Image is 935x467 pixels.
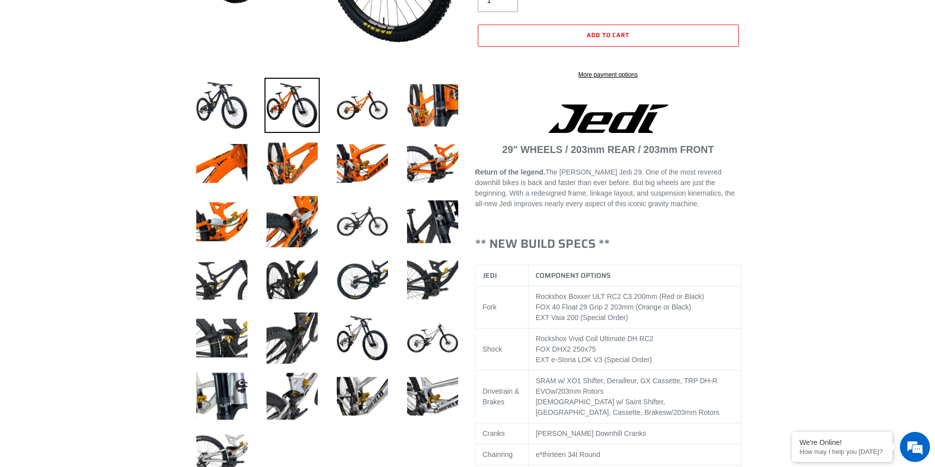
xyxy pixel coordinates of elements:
[475,265,528,286] th: JEDI
[335,78,390,133] img: Load image into Gallery viewer, JEDI 29 - Complete Bike
[475,329,528,371] td: Shock
[475,371,528,423] td: Drivetrain & Brakes
[799,438,885,446] div: We're Online!
[264,194,320,249] img: Load image into Gallery viewer, JEDI 29 - Complete Bike
[264,136,320,191] img: Load image into Gallery viewer, JEDI 29 - Complete Bike
[536,292,704,300] span: Rockshox Boxxer ULT RC2 C3 200mm (Red or Black)
[475,167,741,209] p: The [PERSON_NAME] Jedi 29. One of the most revered downhill bikes is back and faster than ever be...
[264,252,320,307] img: Load image into Gallery viewer, JEDI 29 - Complete Bike
[536,303,691,311] span: FOX 40 Float 29 Grip 2 203mm (Orange or Black)
[194,136,249,191] img: Load image into Gallery viewer, JEDI 29 - Complete Bike
[405,369,460,424] img: Load image into Gallery viewer, JEDI 29 - Complete Bike
[264,310,320,366] img: Load image into Gallery viewer, JEDI 29 - Complete Bike
[478,25,739,47] button: Add to cart
[335,136,390,191] img: Load image into Gallery viewer, JEDI 29 - Complete Bike
[536,335,653,343] span: Rockshox Vivid Coil Ultimate DH RC2
[536,376,734,397] div: SRAM w/ XO1 Shifter, Derailleur, GX Cassette, w/203mm Rotors
[335,369,390,424] img: Load image into Gallery viewer, JEDI 29 - Complete Bike
[536,397,734,418] div: [DEMOGRAPHIC_DATA] w/ Saint Shifter, [GEOGRAPHIC_DATA], Cassette, Brakes w/203mm Rotors
[194,78,249,133] img: Load image into Gallery viewer, JEDI 29 - Complete Bike
[405,78,460,133] img: Load image into Gallery viewer, JEDI 29 - Complete Bike
[478,70,739,79] a: More payment options
[536,345,596,353] span: FOX DHX2 250x75
[502,144,714,155] strong: 29" WHEELS / 203mm REAR / 203mm FRONT
[264,369,320,424] img: Load image into Gallery viewer, JEDI 29 - Complete Bike
[536,356,652,364] span: EXT e-Storia LOK V3 (Special Order)
[475,168,546,176] strong: Return of the legend.
[194,369,249,424] img: Load image into Gallery viewer, JEDI 29 - Complete Bike
[475,444,528,465] td: Chainring
[528,423,741,444] td: [PERSON_NAME] Downhill Cranks
[475,423,528,444] td: Cranks
[194,310,249,366] img: Load image into Gallery viewer, JEDI 29 - Complete Bike
[405,310,460,366] img: Load image into Gallery viewer, JEDI 29 - Complete Bike
[264,78,320,133] img: Load image into Gallery viewer, JEDI 29 - Complete Bike
[194,252,249,307] img: Load image into Gallery viewer, JEDI 29 - Complete Bike
[475,237,741,251] h3: ** NEW BUILD SPECS **
[528,444,741,465] td: e*thirteen 34t Round
[405,136,460,191] img: Load image into Gallery viewer, JEDI 29 - Complete Bike
[194,194,249,249] img: Load image into Gallery viewer, JEDI 29 - Complete Bike
[536,314,628,322] span: EXT Vaia 200 (Special Order)
[799,448,885,455] p: How may I help you today?
[475,286,528,329] td: Fork
[405,252,460,307] img: Load image into Gallery viewer, JEDI 29 - Complete Bike
[536,377,717,395] span: TRP DH-R EVO
[587,30,630,40] span: Add to cart
[335,252,390,307] img: Load image into Gallery viewer, JEDI 29 - Complete Bike
[548,104,669,133] img: Jedi Logo
[335,310,390,366] img: Load image into Gallery viewer, JEDI 29 - Complete Bike
[335,194,390,249] img: Load image into Gallery viewer, JEDI 29 - Complete Bike
[405,194,460,249] img: Load image into Gallery viewer, JEDI 29 - Complete Bike
[528,265,741,286] th: COMPONENT OPTIONS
